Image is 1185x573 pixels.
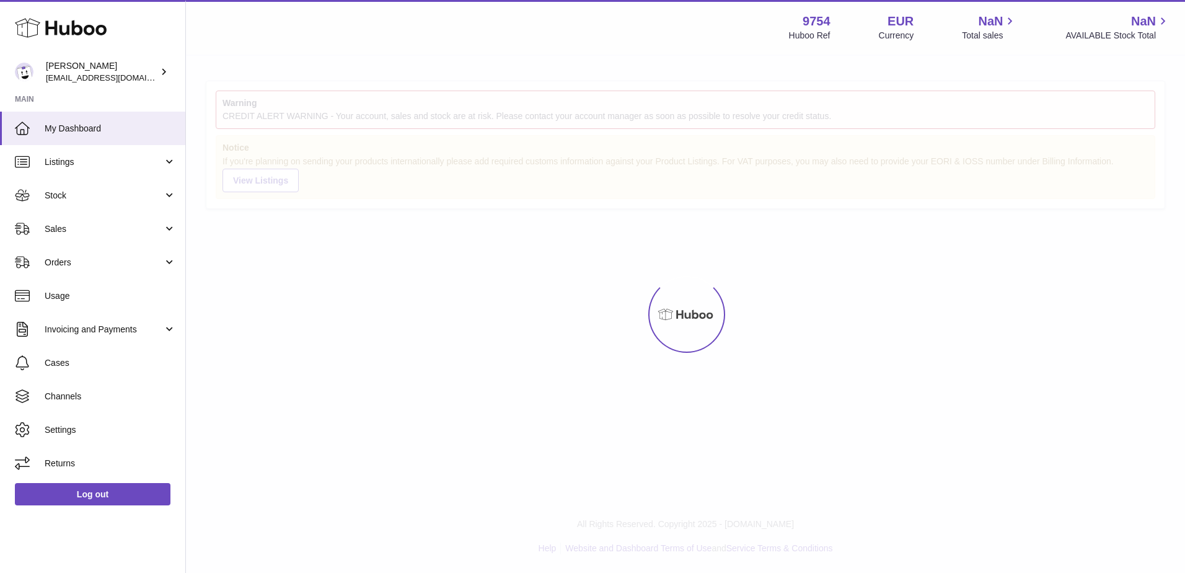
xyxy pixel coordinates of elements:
a: Log out [15,483,170,505]
a: NaN AVAILABLE Stock Total [1065,13,1170,42]
span: Orders [45,257,163,269]
div: [PERSON_NAME] [46,60,157,84]
span: [EMAIL_ADDRESS][DOMAIN_NAME] [46,73,182,82]
a: NaN Total sales [962,13,1017,42]
span: Total sales [962,30,1017,42]
span: Sales [45,223,163,235]
span: AVAILABLE Stock Total [1065,30,1170,42]
span: Cases [45,357,176,369]
span: Returns [45,458,176,469]
strong: 9754 [803,13,830,30]
span: NaN [978,13,1003,30]
span: Stock [45,190,163,202]
div: Huboo Ref [789,30,830,42]
div: Currency [879,30,914,42]
img: internalAdmin-9754@internal.huboo.com [15,63,33,81]
span: Settings [45,424,176,436]
span: NaN [1131,13,1156,30]
span: Invoicing and Payments [45,324,163,335]
span: My Dashboard [45,123,176,135]
strong: EUR [888,13,914,30]
span: Channels [45,391,176,402]
span: Listings [45,156,163,168]
span: Usage [45,290,176,302]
